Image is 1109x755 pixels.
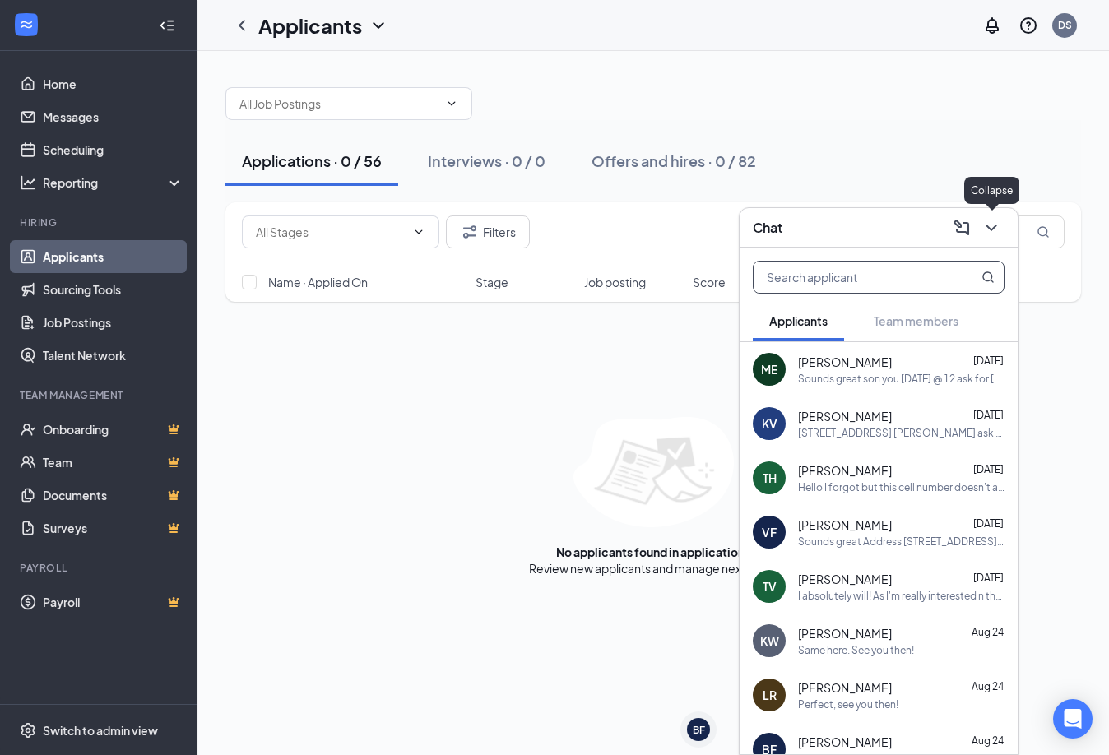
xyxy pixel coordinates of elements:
[159,17,175,34] svg: Collapse
[232,16,252,35] svg: ChevronLeft
[1019,16,1038,35] svg: QuestionInfo
[460,222,480,242] svg: Filter
[753,219,782,237] h3: Chat
[762,524,777,540] div: VF
[761,361,777,377] div: ME
[20,174,36,191] svg: Analysis
[982,16,1002,35] svg: Notifications
[20,561,180,575] div: Payroll
[43,273,183,306] a: Sourcing Tools
[763,578,777,595] div: TV
[43,174,184,191] div: Reporting
[874,313,958,328] span: Team members
[43,512,183,544] a: SurveysCrown
[18,16,35,33] svg: WorkstreamLogo
[529,560,777,577] div: Review new applicants and manage next steps
[258,12,362,39] h1: Applicants
[798,372,1005,386] div: Sounds great son you [DATE] @ 12 ask for [PERSON_NAME] [STREET_ADDRESS]
[798,571,892,587] span: [PERSON_NAME]
[760,632,779,649] div: KW
[43,240,183,273] a: Applicants
[242,151,382,171] div: Applications · 0 / 56
[973,517,1004,530] span: [DATE]
[693,723,705,737] div: BF
[798,462,892,479] span: [PERSON_NAME]
[1053,699,1093,739] div: Open Intercom Messenger
[20,722,36,739] svg: Settings
[43,306,183,339] a: Job Postings
[43,100,183,133] a: Messages
[43,339,183,372] a: Talent Network
[798,643,914,657] div: Same here. See you then!
[43,413,183,446] a: OnboardingCrown
[798,354,892,370] span: [PERSON_NAME]
[445,97,458,110] svg: ChevronDown
[798,426,1005,440] div: [STREET_ADDRESS] [PERSON_NAME] ask for [PERSON_NAME]
[412,225,425,239] svg: ChevronDown
[798,734,892,750] span: [PERSON_NAME]
[476,274,508,290] span: Stage
[964,177,1019,204] div: Collapse
[798,408,892,424] span: [PERSON_NAME]
[972,626,1004,638] span: Aug 24
[973,354,1004,367] span: [DATE]
[798,589,1005,603] div: I absolutely will! As I'm really interested n the position!
[584,274,646,290] span: Job posting
[798,535,1005,549] div: Sounds great Address [STREET_ADDRESS] Ask for [PERSON_NAME]
[972,680,1004,692] span: Aug 24
[754,262,949,293] input: Search applicant
[556,544,750,560] div: No applicants found in applications
[949,215,975,241] button: ComposeMessage
[446,215,530,248] button: Filter Filters
[592,151,756,171] div: Offers and hires · 0 / 82
[693,274,726,290] span: Score
[43,479,183,512] a: DocumentsCrown
[981,218,1001,238] svg: ChevronDown
[973,463,1004,475] span: [DATE]
[43,133,183,166] a: Scheduling
[978,215,1005,241] button: ChevronDown
[763,470,777,486] div: TH
[798,516,892,533] span: [PERSON_NAME]
[268,274,368,290] span: Name · Applied On
[798,480,1005,494] div: Hello I forgot but this cell number doesn't accept calls! The number that works is 3035197057
[43,722,158,739] div: Switch to admin view
[20,388,180,402] div: Team Management
[1037,225,1050,239] svg: MagnifyingGlass
[1058,18,1072,32] div: DS
[798,679,892,696] span: [PERSON_NAME]
[981,271,995,284] svg: MagnifyingGlass
[973,409,1004,421] span: [DATE]
[43,446,183,479] a: TeamCrown
[369,16,388,35] svg: ChevronDown
[239,95,438,113] input: All Job Postings
[763,687,777,703] div: LR
[952,218,972,238] svg: ComposeMessage
[972,734,1004,747] span: Aug 24
[798,697,898,711] div: Perfect, see you then!
[428,151,545,171] div: Interviews · 0 / 0
[256,223,406,241] input: All Stages
[762,415,777,432] div: KV
[798,625,892,642] span: [PERSON_NAME]
[973,572,1004,584] span: [DATE]
[43,67,183,100] a: Home
[43,586,183,618] a: PayrollCrown
[573,417,734,527] img: empty-state
[20,215,180,229] div: Hiring
[769,313,828,328] span: Applicants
